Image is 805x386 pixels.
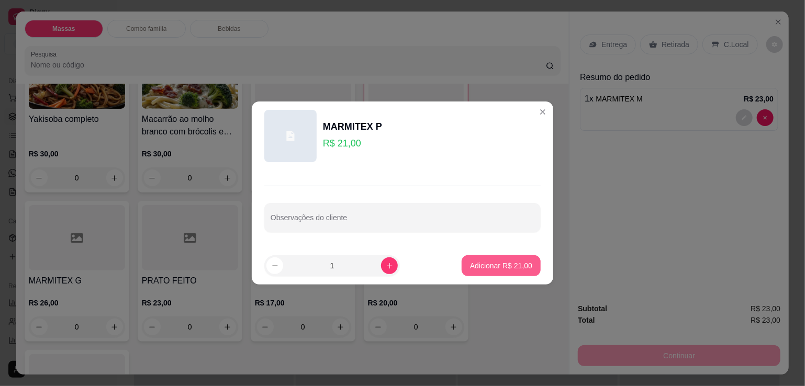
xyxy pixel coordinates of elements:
[323,136,382,151] p: R$ 21,00
[271,217,534,227] input: Observações do cliente
[462,255,541,276] button: Adicionar R$ 21,00
[381,257,398,274] button: increase-product-quantity
[470,260,532,271] p: Adicionar R$ 21,00
[266,257,283,274] button: decrease-product-quantity
[534,104,551,120] button: Close
[323,119,382,134] div: MARMITEX P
